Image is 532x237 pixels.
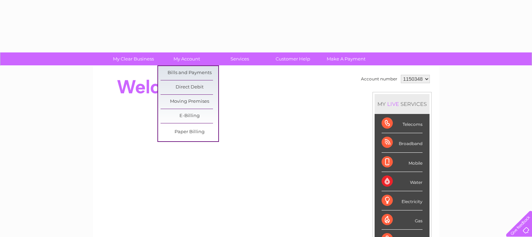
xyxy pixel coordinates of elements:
[359,73,399,85] td: Account number
[382,210,423,230] div: Gas
[264,52,322,65] a: Customer Help
[386,101,400,107] div: LIVE
[161,66,218,80] a: Bills and Payments
[161,80,218,94] a: Direct Debit
[375,94,430,114] div: MY SERVICES
[382,153,423,172] div: Mobile
[382,191,423,210] div: Electricity
[161,125,218,139] a: Paper Billing
[382,133,423,152] div: Broadband
[105,52,162,65] a: My Clear Business
[158,52,215,65] a: My Account
[382,114,423,133] div: Telecoms
[211,52,269,65] a: Services
[161,109,218,123] a: E-Billing
[382,172,423,191] div: Water
[161,95,218,109] a: Moving Premises
[317,52,375,65] a: Make A Payment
